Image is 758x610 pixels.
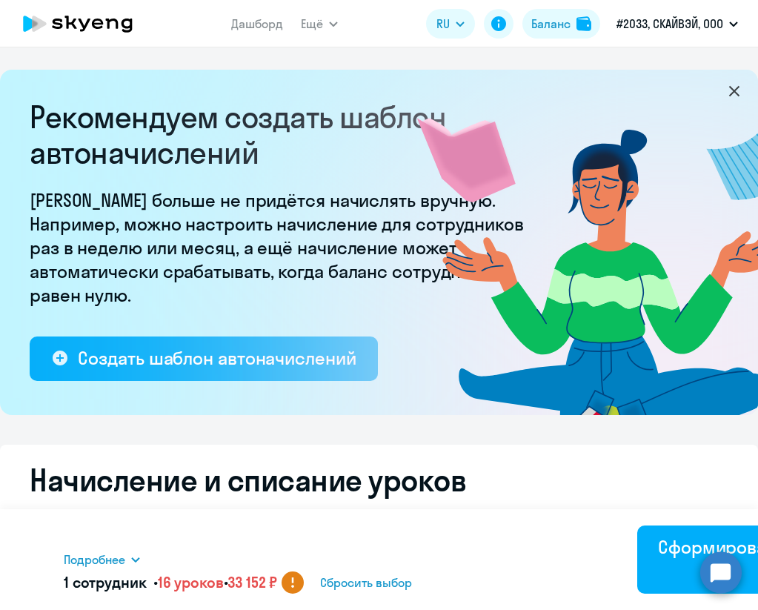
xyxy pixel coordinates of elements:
[158,573,224,591] span: 16 уроков
[64,551,125,568] span: Подробнее
[30,188,533,307] p: [PERSON_NAME] больше не придётся начислять вручную. Например, можно настроить начисление для сотр...
[436,15,450,33] span: RU
[30,337,378,381] button: Создать шаблон автоначислений
[30,463,728,498] h2: Начисление и списание уроков
[609,6,745,42] button: #2033, СКАЙВЭЙ, ООО
[320,574,412,591] span: Сбросить выбор
[576,16,591,31] img: balance
[30,99,533,170] h2: Рекомендуем создать шаблон автоначислений
[301,9,338,39] button: Ещё
[426,9,475,39] button: RU
[531,15,571,33] div: Баланс
[522,9,600,39] button: Балансbalance
[78,346,356,370] div: Создать шаблон автоначислений
[231,16,283,31] a: Дашборд
[64,572,277,593] h5: 1 сотрудник • •
[301,15,323,33] span: Ещё
[616,15,723,33] p: #2033, СКАЙВЭЙ, ООО
[227,573,277,591] span: 33 152 ₽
